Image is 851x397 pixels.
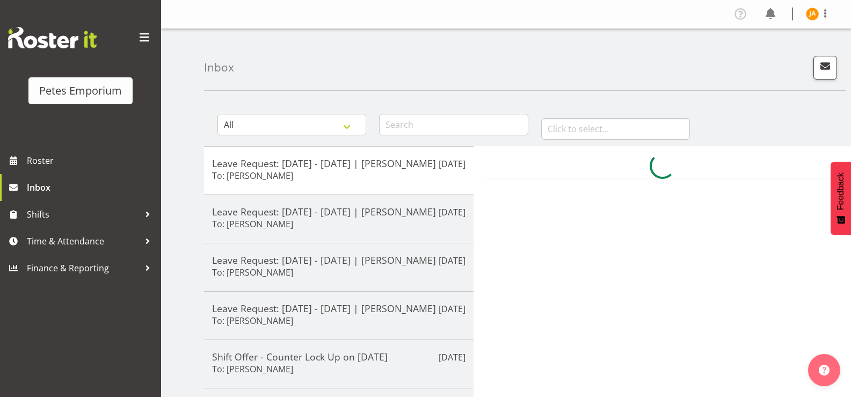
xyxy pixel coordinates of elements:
[439,254,465,267] p: [DATE]
[212,170,293,181] h6: To: [PERSON_NAME]
[8,27,97,48] img: Rosterit website logo
[212,206,465,218] h5: Leave Request: [DATE] - [DATE] | [PERSON_NAME]
[439,206,465,219] p: [DATE]
[212,302,465,314] h5: Leave Request: [DATE] - [DATE] | [PERSON_NAME]
[212,364,293,374] h6: To: [PERSON_NAME]
[27,233,140,249] span: Time & Attendance
[439,157,465,170] p: [DATE]
[439,302,465,315] p: [DATE]
[27,206,140,222] span: Shifts
[212,254,465,266] h5: Leave Request: [DATE] - [DATE] | [PERSON_NAME]
[439,351,465,364] p: [DATE]
[541,118,690,140] input: Click to select...
[212,219,293,229] h6: To: [PERSON_NAME]
[836,172,846,210] span: Feedback
[27,179,156,196] span: Inbox
[212,315,293,326] h6: To: [PERSON_NAME]
[39,83,122,99] div: Petes Emporium
[212,351,465,363] h5: Shift Offer - Counter Lock Up on [DATE]
[212,157,465,169] h5: Leave Request: [DATE] - [DATE] | [PERSON_NAME]
[27,153,156,169] span: Roster
[379,114,528,135] input: Search
[204,61,234,74] h4: Inbox
[212,267,293,278] h6: To: [PERSON_NAME]
[27,260,140,276] span: Finance & Reporting
[819,365,830,376] img: help-xxl-2.png
[831,162,851,235] button: Feedback - Show survey
[806,8,819,20] img: jeseryl-armstrong10788.jpg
